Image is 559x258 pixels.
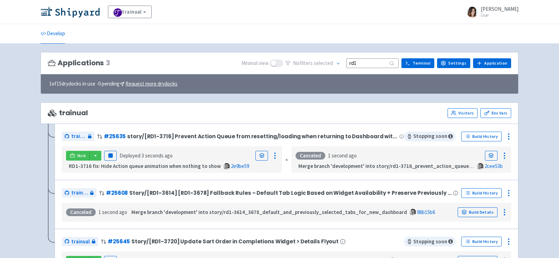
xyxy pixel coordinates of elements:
[141,152,173,159] time: 3 seconds ago
[481,6,518,12] span: [PERSON_NAME]
[77,153,86,159] span: Visit
[481,13,518,17] small: User
[461,237,502,246] a: Build History
[401,58,434,68] a: Terminal
[99,209,127,215] time: 1 second ago
[437,58,470,68] a: Settings
[71,189,88,197] span: trainual
[485,163,503,169] a: 2cee53b
[463,6,518,17] a: [PERSON_NAME] User
[106,189,128,197] a: #25608
[106,59,110,67] span: 3
[41,6,100,17] img: Shipyard logo
[69,163,221,169] strong: RD1-3716 fix: Hide Action queue animation when nothing to show
[296,152,325,160] div: Canceled
[71,132,86,140] span: trainual
[314,60,333,66] span: selected
[473,58,511,68] a: Application
[129,190,452,196] span: Story/[RD1-3614] [RD1-3678] Fallback Rules – Default Tab Logic Based on Widget Availability + Pre...
[241,59,269,67] span: Minimal view
[461,132,502,141] a: Build History
[404,132,456,141] span: Stopping soon
[48,109,88,117] span: trainual
[131,238,339,244] span: Story/[RD1-3720] Update Sort Order in Completions Widget > Details Flyout
[346,58,399,68] input: Search...
[127,133,398,139] span: story/[RD1-3716] Prevent Action Queue from resetting/loading when returning to Dashboard within t...
[41,24,65,44] a: Develop
[48,59,110,67] h3: Applications
[119,152,173,159] span: Deployed
[49,80,177,88] span: 1 of 15 drydocks in use - 0 pending
[66,151,90,161] a: Visit
[104,151,117,161] button: Pause
[104,133,126,140] a: #25635
[417,209,435,215] a: 86b15b6
[108,6,152,18] a: trainual
[285,146,288,173] div: «
[293,59,333,67] span: No filter s
[62,132,94,141] a: trainual
[131,209,407,215] strong: Merge branch 'development' into story/rd1-3614_3678_default_and_previously_selected_tabs_for_new_...
[231,163,249,169] a: 2e9be59
[125,80,177,87] u: Request more drydocks
[62,188,96,198] a: trainual
[62,237,98,246] a: trainual
[404,237,456,246] span: Stopping soon
[461,188,502,198] a: Build History
[328,152,357,159] time: 1 second ago
[66,208,96,216] div: Canceled
[108,238,130,245] a: #25645
[458,207,498,217] a: Build Details
[71,238,90,246] span: trainual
